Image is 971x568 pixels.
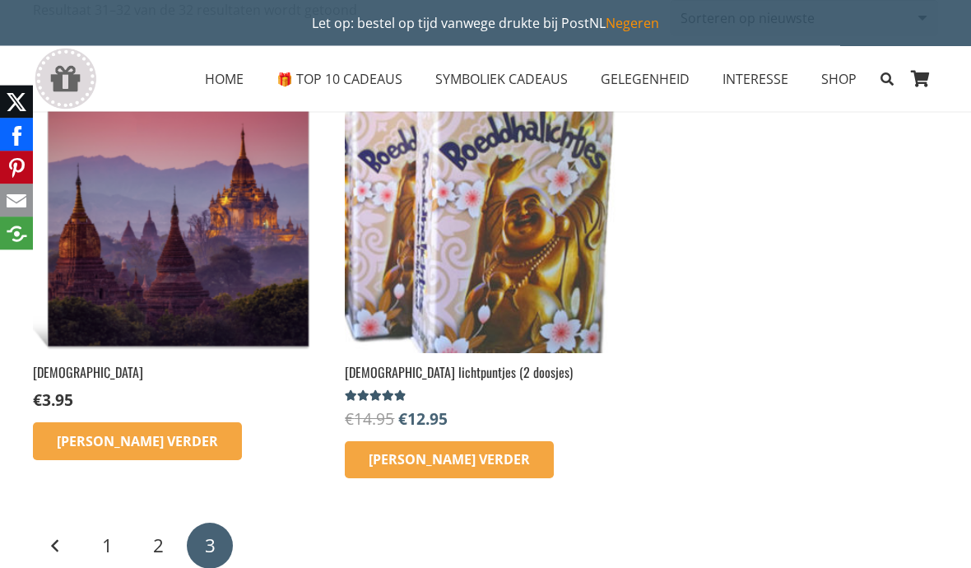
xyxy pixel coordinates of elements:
a: 🎁 TOP 10 CADEAUS🎁 TOP 10 CADEAUS Menu [260,58,419,100]
a: GELEGENHEIDGELEGENHEID Menu [584,58,706,100]
a: SHOPSHOP Menu [805,58,873,100]
bdi: 14.95 [345,408,394,431]
a: Negeren [606,14,659,32]
h2: [DEMOGRAPHIC_DATA] lichtpuntjes (2 doosjes) [345,364,625,382]
bdi: 3.95 [33,389,73,412]
a: Winkelwagen [902,46,938,112]
bdi: 12.95 [398,408,448,431]
a: Lees meer over “Boeddha lichtpuntjes (2 doosjes)” [345,442,554,480]
img: Wenskaart van ingspire met quotes en wijsheden Tempel [33,73,314,354]
span: HOME [205,70,244,88]
span: € [398,408,407,431]
a: SYMBOLIEK CADEAUSSYMBOLIEK CADEAUS Menu [419,58,584,100]
span: INTERESSE [722,70,788,88]
span: € [33,389,42,412]
span: 3 [205,533,216,559]
img: Boeddha lichtjes voor een magische sfeer! Aanbieding bestel op inspirerendwinkelen.nl [345,73,625,354]
a: gift-box-icon-grey-inspirerendwinkelen [33,49,98,110]
a: Lees meer over “Wenskaart Tempel” [33,423,242,461]
span: Gewaardeerd uit 5 [345,390,405,403]
a: INTERESSEINTERESSE Menu [706,58,805,100]
span: GELEGENHEID [601,70,690,88]
span: SHOP [821,70,857,88]
a: Zoeken [873,58,902,100]
h2: [DEMOGRAPHIC_DATA] [33,364,314,382]
a: HOMEHOME Menu [188,58,260,100]
a: Aanbieding! [DEMOGRAPHIC_DATA] lichtpuntjes (2 doosjes)Gewaardeerd 4.75 uit 5 [345,73,625,431]
span: € [345,408,354,431]
a: [DEMOGRAPHIC_DATA] €3.95 [33,73,314,413]
span: 1 [102,533,113,559]
span: SYMBOLIEK CADEAUS [435,70,568,88]
span: 2 [153,533,164,559]
div: Gewaardeerd 4.75 uit 5 [345,390,408,403]
span: 🎁 TOP 10 CADEAUS [276,70,402,88]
